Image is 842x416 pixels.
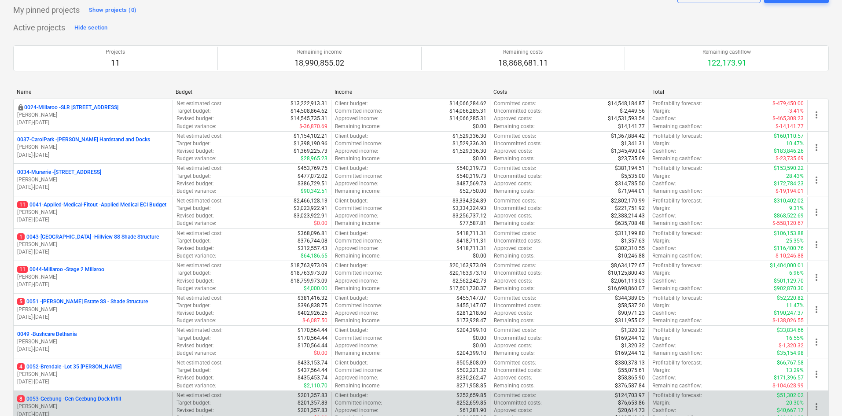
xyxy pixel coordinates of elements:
p: Remaining cashflow : [652,317,702,324]
p: $3,023,922.91 [294,212,327,220]
p: [PERSON_NAME] [17,273,169,281]
p: $311,955.02 [615,317,645,324]
p: Uncommitted costs : [494,173,542,180]
p: Profitability forecast : [652,230,702,237]
p: $-558,120.67 [772,220,804,227]
p: $-479,450.00 [772,100,804,107]
p: Committed income : [335,140,382,147]
p: $14,066,284.62 [449,100,486,107]
p: Profitability forecast : [652,100,702,107]
p: $-14,141.77 [776,123,804,130]
p: $418,711.31 [456,237,486,245]
p: $14,066,285.31 [449,115,486,122]
p: $386,729.51 [298,180,327,188]
p: Uncommitted costs : [494,269,542,277]
p: Remaining costs : [494,123,535,130]
p: $402,926.25 [298,309,327,317]
p: Margin : [652,173,670,180]
p: $-23,735.69 [776,155,804,162]
p: $311,199.80 [615,230,645,237]
p: Approved costs : [494,115,532,122]
span: 4 [17,363,25,370]
p: $455,147.07 [456,295,486,302]
div: 110044-Millaroo -Stage 2 Millaroo[PERSON_NAME][DATE]-[DATE] [17,266,169,288]
p: [PERSON_NAME] [17,338,169,346]
span: more_vert [811,337,822,347]
p: Uncommitted costs : [494,107,542,115]
p: Committed income : [335,269,382,277]
p: Client budget : [335,230,368,237]
p: Remaining cashflow : [652,252,702,260]
p: Remaining cashflow : [652,285,702,292]
p: Remaining costs : [494,155,535,162]
p: Committed costs : [494,165,536,172]
p: $477,072.02 [298,173,327,180]
p: $28,965.23 [301,155,327,162]
p: $455,147.07 [456,302,486,309]
p: $1,529,336.30 [452,147,486,155]
p: $376,744.08 [298,237,327,245]
p: $396,838.75 [298,302,327,309]
p: Remaining cashflow : [652,123,702,130]
p: Cashflow : [652,277,676,285]
p: Cashflow : [652,245,676,252]
p: Remaining income : [335,123,381,130]
p: Cashflow : [652,115,676,122]
div: 0049 -Bushcare Bethania[PERSON_NAME][DATE]-[DATE] [17,331,169,353]
p: $902,870.30 [774,285,804,292]
div: 40052-Brendale -Lot 35 [PERSON_NAME][PERSON_NAME][DATE]-[DATE] [17,363,169,386]
p: $20,163,973.09 [449,262,486,269]
p: $52,750.00 [460,188,486,195]
p: Approved income : [335,309,378,317]
p: $52,220.82 [777,295,804,302]
p: $381,194.51 [615,165,645,172]
p: My pinned projects [13,5,80,15]
p: Approved costs : [494,309,532,317]
p: $344,389.05 [615,295,645,302]
p: Budget variance : [176,188,216,195]
p: $190,247.37 [774,309,804,317]
p: $18,763,973.09 [290,262,327,269]
p: $501,129.70 [774,277,804,285]
p: $540,319.73 [456,165,486,172]
p: Net estimated cost : [176,230,223,237]
p: $3,334,324.93 [452,205,486,212]
p: Profitability forecast : [652,133,702,140]
p: Approved income : [335,212,378,220]
p: $487,569.73 [456,180,486,188]
p: Projects [106,48,125,56]
p: Target budget : [176,107,211,115]
p: [DATE] - [DATE] [17,313,169,321]
p: Committed costs : [494,295,536,302]
p: Client budget : [335,295,368,302]
p: 0024-Millaroo - SLR [STREET_ADDRESS] [24,104,118,111]
p: Cashflow : [652,309,676,317]
div: This project is confidential [17,104,24,111]
p: Target budget : [176,237,211,245]
p: Revised budget : [176,147,214,155]
p: Budget variance : [176,155,216,162]
p: Revised budget : [176,115,214,122]
p: Net estimated cost : [176,133,223,140]
p: Client budget : [335,133,368,140]
p: $10,246.88 [618,252,645,260]
p: $1,341.31 [621,140,645,147]
p: Remaining costs : [494,285,535,292]
p: Committed income : [335,107,382,115]
p: $1,529,336.30 [452,133,486,140]
p: Remaining income : [335,317,381,324]
div: Budget [176,89,327,95]
p: Approved income : [335,180,378,188]
div: 110041-Applied-Medical-Fitout -Applied Medical ECI Budget[PERSON_NAME][DATE]-[DATE] [17,201,169,224]
div: Income [335,89,486,95]
p: [PERSON_NAME] [17,176,169,184]
p: Remaining costs : [494,188,535,195]
p: Uncommitted costs : [494,205,542,212]
p: Approved costs : [494,180,532,188]
div: 0034-Murarrie -[STREET_ADDRESS][PERSON_NAME][DATE]-[DATE] [17,169,169,191]
p: $1,154,102.21 [294,133,327,140]
p: 0043-[GEOGRAPHIC_DATA] - Hillview SS Shade Structure [17,233,159,241]
p: Committed income : [335,205,382,212]
p: $221,751.92 [615,205,645,212]
p: 6.96% [789,269,804,277]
